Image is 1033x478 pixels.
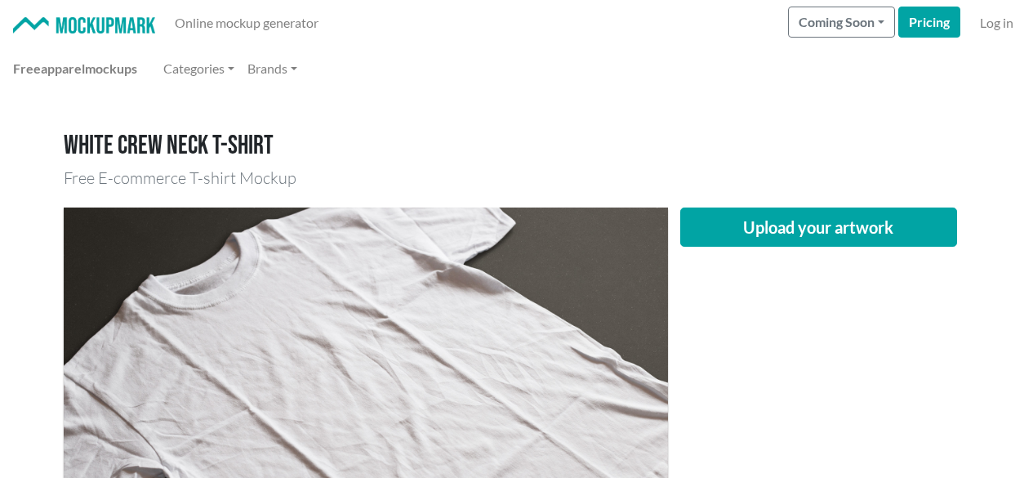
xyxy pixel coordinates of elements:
[898,7,960,38] a: Pricing
[7,52,144,85] a: Freeapparelmockups
[157,52,241,85] a: Categories
[241,52,304,85] a: Brands
[13,17,155,34] img: Mockup Mark
[973,7,1020,39] a: Log in
[680,208,958,247] button: Upload your artwork
[41,60,85,76] span: apparel
[64,131,970,162] h1: White crew neck T-shirt
[64,168,970,188] h3: Free E-commerce T-shirt Mockup
[788,7,895,38] button: Coming Soon
[168,7,325,39] a: Online mockup generator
